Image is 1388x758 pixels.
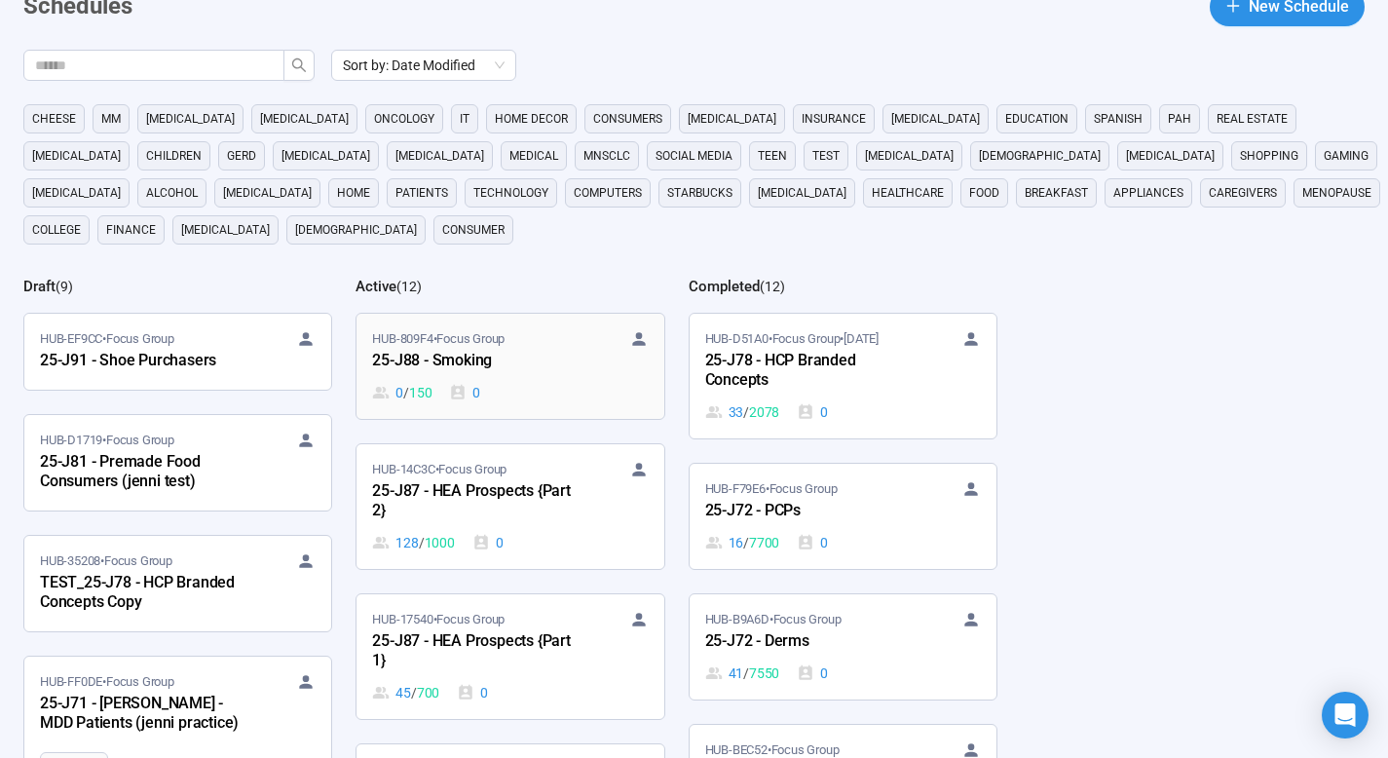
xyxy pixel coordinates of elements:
[509,146,558,166] span: medical
[690,594,996,700] a: HUB-B9A6D•Focus Group25-J72 - Derms41 / 75500
[473,183,548,203] span: technology
[40,431,174,450] span: HUB-D1719 • Focus Group
[372,329,505,349] span: HUB-809F4 • Focus Group
[812,146,840,166] span: Test
[223,183,312,203] span: [MEDICAL_DATA]
[743,401,749,423] span: /
[146,183,198,203] span: alcohol
[705,499,919,524] div: 25-J72 - PCPs
[337,183,370,203] span: home
[844,331,879,346] time: [DATE]
[396,279,422,294] span: ( 12 )
[372,382,431,403] div: 0
[372,610,505,629] span: HUB-17540 • Focus Group
[1094,109,1143,129] span: Spanish
[705,532,780,553] div: 16
[101,109,121,129] span: MM
[1322,692,1369,739] div: Open Intercom Messenger
[32,220,81,240] span: college
[40,672,174,692] span: HUB-FF0DE • Focus Group
[411,682,417,703] span: /
[457,682,488,703] div: 0
[705,349,919,394] div: 25-J78 - HCP Branded Concepts
[667,183,732,203] span: starbucks
[24,536,331,631] a: HUB-35208•Focus GroupTEST_25-J78 - HCP Branded Concepts Copy
[1324,146,1369,166] span: gaming
[372,629,586,674] div: 25-J87 - HEA Prospects {Part 1}
[40,692,254,737] div: 25-J71 - [PERSON_NAME] - MDD Patients (jenni practice)
[705,401,780,423] div: 33
[472,532,504,553] div: 0
[872,183,944,203] span: healthcare
[56,279,73,294] span: ( 9 )
[227,146,256,166] span: GERD
[1240,146,1298,166] span: shopping
[260,109,349,129] span: [MEDICAL_DATA]
[372,479,586,524] div: 25-J87 - HEA Prospects {Part 2}
[705,479,838,499] span: HUB-F79E6 • Focus Group
[23,278,56,295] h2: Draft
[705,610,842,629] span: HUB-B9A6D • Focus Group
[460,109,469,129] span: it
[743,663,749,684] span: /
[758,146,787,166] span: Teen
[181,220,270,240] span: [MEDICAL_DATA]
[574,183,642,203] span: computers
[395,146,484,166] span: [MEDICAL_DATA]
[291,57,307,73] span: search
[372,349,586,374] div: 25-J88 - Smoking
[760,279,785,294] span: ( 12 )
[356,444,663,569] a: HUB-14C3C•Focus Group25-J87 - HEA Prospects {Part 2}128 / 10000
[403,382,409,403] span: /
[1126,146,1215,166] span: [MEDICAL_DATA]
[356,314,663,419] a: HUB-809F4•Focus Group25-J88 - Smoking0 / 1500
[688,109,776,129] span: [MEDICAL_DATA]
[749,663,779,684] span: 7550
[32,146,121,166] span: [MEDICAL_DATA]
[106,220,156,240] span: finance
[281,146,370,166] span: [MEDICAL_DATA]
[442,220,505,240] span: consumer
[32,183,121,203] span: [MEDICAL_DATA]
[40,349,254,374] div: 25-J91 - Shoe Purchasers
[891,109,980,129] span: [MEDICAL_DATA]
[690,464,996,569] a: HUB-F79E6•Focus Group25-J72 - PCPs16 / 77000
[1005,109,1069,129] span: education
[749,401,779,423] span: 2078
[758,183,846,203] span: [MEDICAL_DATA]
[802,109,866,129] span: Insurance
[1025,183,1088,203] span: breakfast
[24,415,331,511] a: HUB-D1719•Focus Group25-J81 - Premade Food Consumers (jenni test)
[295,220,417,240] span: [DEMOGRAPHIC_DATA]
[40,551,172,571] span: HUB-35208 • Focus Group
[146,146,202,166] span: children
[1217,109,1288,129] span: real estate
[374,109,434,129] span: oncology
[689,278,760,295] h2: Completed
[749,532,779,553] span: 7700
[979,146,1101,166] span: [DEMOGRAPHIC_DATA]
[425,532,455,553] span: 1000
[283,50,315,81] button: search
[343,51,505,80] span: Sort by: Date Modified
[495,109,568,129] span: home decor
[1209,183,1277,203] span: caregivers
[969,183,999,203] span: Food
[865,146,954,166] span: [MEDICAL_DATA]
[372,682,439,703] div: 45
[40,450,254,495] div: 25-J81 - Premade Food Consumers (jenni test)
[705,329,879,349] span: HUB-D51A0 • Focus Group •
[593,109,662,129] span: consumers
[356,594,663,719] a: HUB-17540•Focus Group25-J87 - HEA Prospects {Part 1}45 / 7000
[449,382,480,403] div: 0
[356,278,396,295] h2: Active
[797,532,828,553] div: 0
[32,109,76,129] span: cheese
[705,629,919,655] div: 25-J72 - Derms
[743,532,749,553] span: /
[656,146,732,166] span: social media
[1168,109,1191,129] span: PAH
[24,314,331,390] a: HUB-EF9CC•Focus Group25-J91 - Shoe Purchasers
[372,532,454,553] div: 128
[690,314,996,438] a: HUB-D51A0•Focus Group•[DATE]25-J78 - HCP Branded Concepts33 / 20780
